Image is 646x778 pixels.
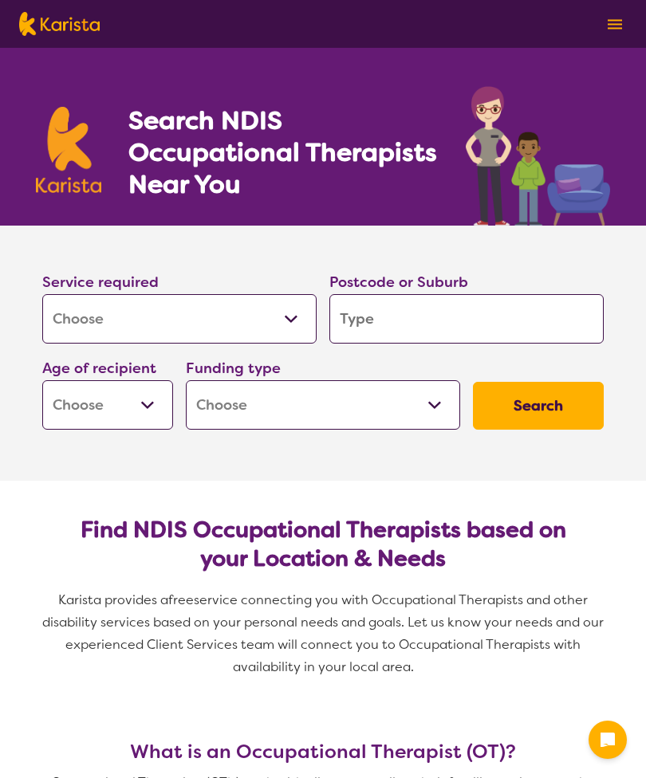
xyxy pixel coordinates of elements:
span: service connecting you with Occupational Therapists and other disability services based on your p... [42,591,607,675]
img: occupational-therapy [466,86,610,226]
label: Age of recipient [42,359,156,378]
button: Search [473,382,604,430]
span: free [168,591,194,608]
input: Type [329,294,604,344]
label: Postcode or Suburb [329,273,468,292]
label: Funding type [186,359,281,378]
img: menu [608,19,622,29]
img: Karista logo [19,12,100,36]
img: Karista logo [36,107,101,193]
span: Karista provides a [58,591,168,608]
h2: Find NDIS Occupational Therapists based on your Location & Needs [55,516,591,573]
h3: What is an Occupational Therapist (OT)? [36,741,610,763]
h1: Search NDIS Occupational Therapists Near You [128,104,439,200]
label: Service required [42,273,159,292]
